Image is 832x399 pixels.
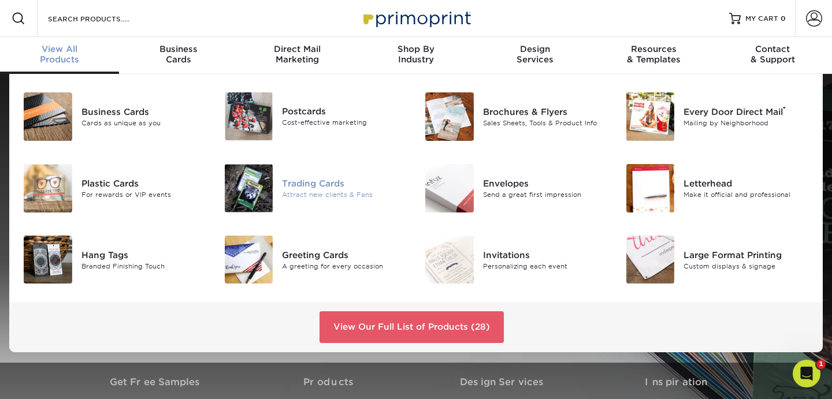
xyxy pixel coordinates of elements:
a: Large Format Printing Large Format Printing Custom displays & signage [626,231,809,289]
a: Brochures & Flyers Brochures & Flyers Sales Sheets, Tools & Product Info [425,88,608,146]
img: Every Door Direct Mail [626,92,675,141]
div: Hang Tags [81,248,207,261]
div: & Support [713,44,832,65]
div: Custom displays & signage [684,261,809,271]
img: Envelopes [425,164,474,212]
a: Business Cards Business Cards Cards as unique as you [23,88,207,146]
img: Primoprint [358,6,474,31]
a: Plastic Cards Plastic Cards For rewards or VIP events [23,159,207,217]
img: Large Format Printing [626,236,675,284]
a: Hang Tags Hang Tags Branded Finishing Touch [23,231,207,289]
img: Letterhead [626,164,675,212]
div: Branded Finishing Touch [81,261,207,271]
a: Greeting Cards Greeting Cards A greeting for every occasion [224,231,408,289]
div: A greeting for every occasion [282,261,407,271]
sup: ® [783,105,786,113]
a: Envelopes Envelopes Send a great first impression [425,159,608,217]
div: Attract new clients & Fans [282,189,407,199]
div: Personalizing each event [483,261,608,271]
div: Plastic Cards [81,177,207,189]
img: Greeting Cards [225,236,273,284]
img: Brochures & Flyers [425,92,474,141]
img: Plastic Cards [24,164,72,212]
img: Postcards [225,92,273,140]
a: Postcards Postcards Cost-effective marketing [224,88,408,145]
div: Sales Sheets, Tools & Product Info [483,118,608,128]
span: Business [119,44,238,54]
a: Contact& Support [713,37,832,74]
div: Marketing [237,44,356,65]
span: Shop By [356,44,476,54]
div: Large Format Printing [684,248,809,261]
div: & Templates [595,44,714,65]
a: Letterhead Letterhead Make it official and professional [626,159,809,217]
span: 0 [781,14,786,23]
a: Resources& Templates [595,37,714,74]
div: Send a great first impression [483,189,608,199]
a: Every Door Direct Mail Every Door Direct Mail® Mailing by Neighborhood [626,88,809,146]
div: Cost-effective marketing [282,118,407,128]
img: Hang Tags [24,236,72,284]
a: Shop ByIndustry [356,37,476,74]
div: For rewards or VIP events [81,189,207,199]
div: Brochures & Flyers [483,106,608,118]
div: Mailing by Neighborhood [684,118,809,128]
span: 1 [816,360,826,369]
a: BusinessCards [119,37,238,74]
div: Industry [356,44,476,65]
iframe: Intercom live chat [793,360,820,387]
div: Greeting Cards [282,248,407,261]
div: Postcards [282,105,407,118]
div: Cards [119,44,238,65]
a: Direct MailMarketing [237,37,356,74]
div: Envelopes [483,177,608,189]
a: Trading Cards Trading Cards Attract new clients & Fans [224,159,408,217]
span: Contact [713,44,832,54]
a: View Our Full List of Products (28) [320,311,504,342]
a: Invitations Invitations Personalizing each event [425,231,608,289]
div: Every Door Direct Mail [684,106,809,118]
div: Letterhead [684,177,809,189]
span: Design [476,44,595,54]
img: Invitations [425,236,474,284]
img: Business Cards [24,92,72,141]
div: Business Cards [81,106,207,118]
div: Services [476,44,595,65]
div: Invitations [483,248,608,261]
div: Make it official and professional [684,189,809,199]
div: Cards as unique as you [81,118,207,128]
div: Trading Cards [282,177,407,189]
a: DesignServices [476,37,595,74]
span: Direct Mail [237,44,356,54]
span: Resources [595,44,714,54]
input: SEARCH PRODUCTS..... [47,12,159,25]
span: MY CART [745,14,778,24]
img: Trading Cards [225,164,273,212]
